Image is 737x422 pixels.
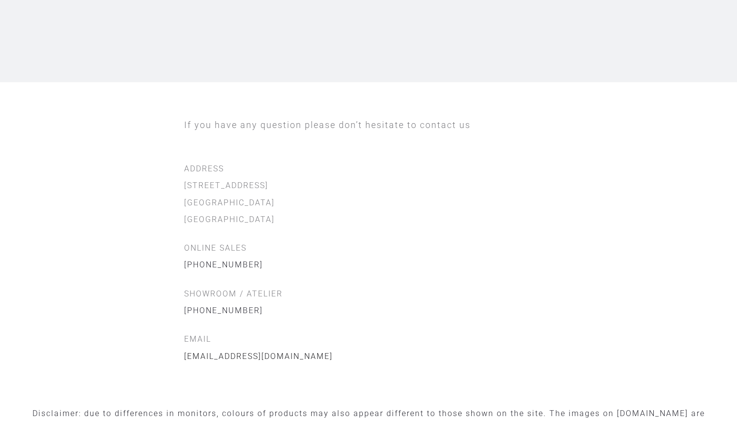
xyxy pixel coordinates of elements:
[184,117,553,133] p: If you have any question please don’t hesitate to contact us
[184,331,553,365] p: EMAIL
[184,161,553,228] p: ADDRESS [STREET_ADDRESS] [GEOGRAPHIC_DATA] [GEOGRAPHIC_DATA]
[184,240,553,274] p: ONLINE SALES
[184,352,333,361] a: [EMAIL_ADDRESS][DOMAIN_NAME]
[184,286,553,320] p: SHOWROOM / ATELIER
[184,260,263,269] a: [PHONE_NUMBER]
[184,306,263,315] a: [PHONE_NUMBER]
